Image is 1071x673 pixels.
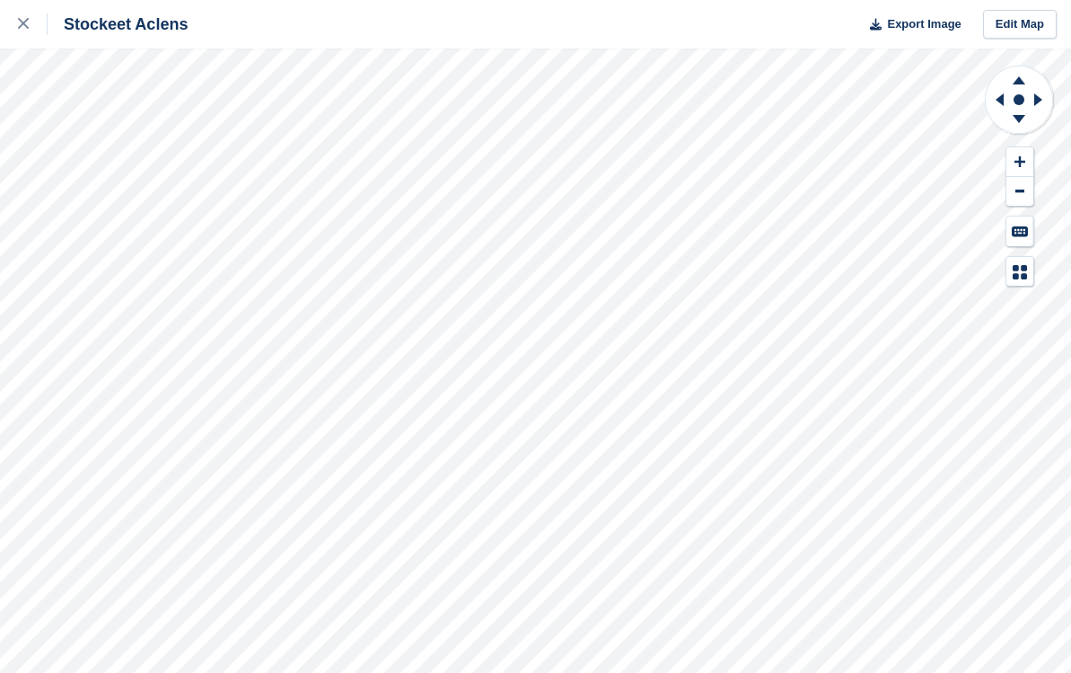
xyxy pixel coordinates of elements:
[983,10,1057,40] a: Edit Map
[1006,147,1033,177] button: Zoom In
[887,15,961,33] span: Export Image
[1006,177,1033,207] button: Zoom Out
[48,13,188,35] div: Stockeet Aclens
[1006,257,1033,287] button: Map Legend
[1006,217,1033,246] button: Keyboard Shortcuts
[859,10,961,40] button: Export Image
